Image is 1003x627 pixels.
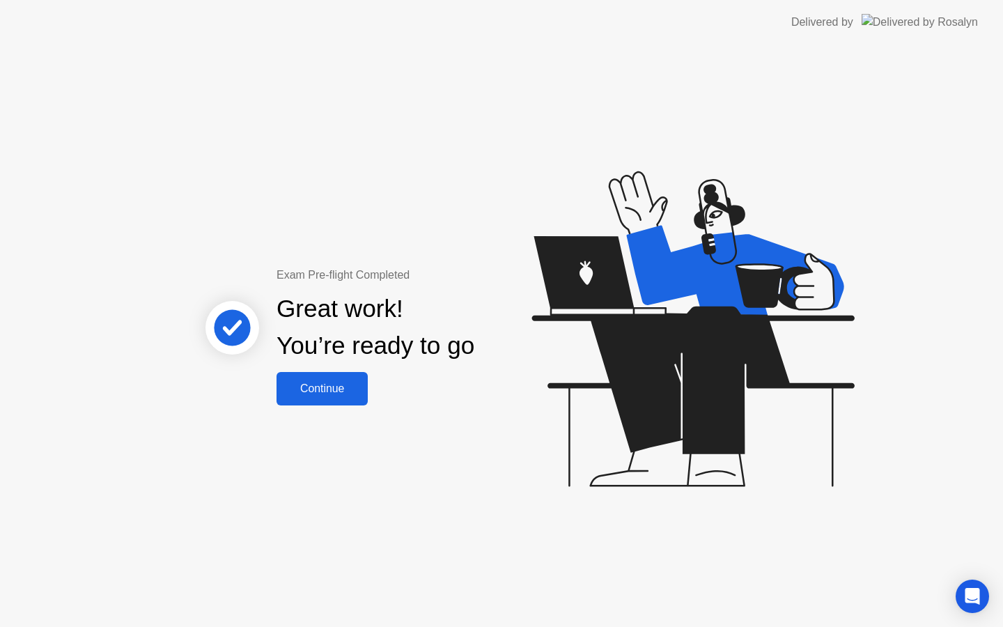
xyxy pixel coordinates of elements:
div: Continue [281,382,364,395]
img: Delivered by Rosalyn [862,14,978,30]
div: Great work! You’re ready to go [277,291,474,364]
div: Open Intercom Messenger [956,580,989,613]
div: Exam Pre-flight Completed [277,267,564,284]
button: Continue [277,372,368,405]
div: Delivered by [791,14,853,31]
